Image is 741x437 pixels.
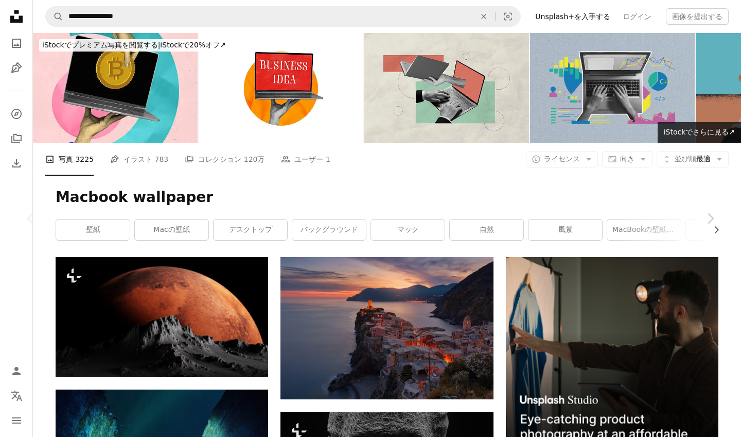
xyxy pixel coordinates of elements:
a: Macの壁紙 [135,220,208,240]
button: ライセンス [526,151,598,167]
button: 画像を提出する [666,8,729,25]
span: 最適 [675,154,711,164]
a: 壁紙 [56,220,130,240]
img: 人々の手の縦の写真のコラージュは、塗装された背景に分離されたMacBookデバイスビットコインコイン収益フリーランスマイナーブロックチェーンを保持します [33,33,198,143]
a: バックグラウンド [292,220,366,240]
button: 向き [602,151,652,167]
img: 山の頂上に昇る赤い月 [56,257,268,377]
button: 言語 [6,385,27,406]
a: ログイン [616,8,658,25]
span: iStockでさらに見る ↗ [664,128,735,136]
img: 手持ちのMacBookデバイスのビジネスアイデアの合成写真のコラージュは、ペイントされた背景に分離された解決策の成功を見つける思考 [199,33,363,143]
a: iStockでさらに見る↗ [658,122,741,143]
a: iStockでプレミアム写真を閲覧する|iStockで20%オフ↗ [33,33,235,58]
button: メニュー [6,410,27,431]
a: ユーザー 1 [281,143,330,176]
a: コレクション 120万 [185,143,264,176]
a: マック [371,220,445,240]
a: 探す [6,104,27,124]
span: 783 [155,154,169,165]
a: 次へ [679,169,741,268]
span: 1 [326,154,330,165]
a: ログイン / 登録する [6,361,27,381]
span: iStockで20%オフ ↗ [42,41,226,49]
a: コレクション [6,128,27,149]
button: ビジュアル検索 [496,7,520,26]
a: 写真 [6,33,27,54]
h1: Macbook wallpaper [56,188,718,207]
button: 全てクリア [472,7,495,26]
span: 並び順 [675,155,696,163]
img: 手のタイプMacBookキーボードの画面インターフェイス設定統計チャートグラフの合成写真コラージュは、塗装された背景に分離 [530,33,695,143]
a: イラスト [6,58,27,78]
a: デスクトップ [214,220,287,240]
span: 向き [620,155,634,163]
button: Unsplashで検索する [46,7,63,26]
a: 風景 [528,220,602,240]
a: ダウンロード履歴 [6,153,27,174]
span: ライセンス [544,155,580,163]
span: 120万 [244,154,265,165]
a: オレンジ色の夕暮れ時の山の崖の上の村の空中写真 [280,323,493,332]
form: サイト内でビジュアルを探す [45,6,521,27]
a: 山の頂上に昇る赤い月 [56,312,268,322]
a: イラスト 783 [110,143,168,176]
img: ビジネスマンの手のタイプmacbookピークアームホールドプランナーメモ帳の時間管理の合成写真のコラージュは、塗装された背景に分離 [364,33,529,143]
a: MacBookの壁紙の美的 [607,220,681,240]
a: Unsplash+を入手する [529,8,616,25]
a: 自然 [450,220,523,240]
span: iStockでプレミアム写真を閲覧する | [42,41,160,49]
button: 並び順最適 [657,151,729,167]
img: オレンジ色の夕暮れ時の山の崖の上の村の空中写真 [280,257,493,399]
